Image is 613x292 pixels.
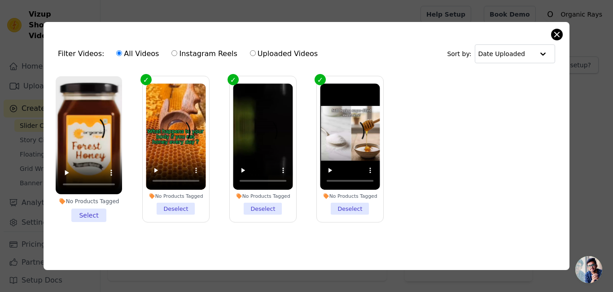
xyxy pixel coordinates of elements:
[233,193,293,199] div: No Products Tagged
[146,193,206,199] div: No Products Tagged
[250,48,318,60] label: Uploaded Videos
[171,48,237,60] label: Instagram Reels
[320,193,380,199] div: No Products Tagged
[552,29,562,40] button: Close modal
[56,198,122,205] div: No Products Tagged
[58,44,323,64] div: Filter Videos:
[447,44,555,63] div: Sort by:
[116,48,159,60] label: All Videos
[575,256,602,283] div: Open chat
